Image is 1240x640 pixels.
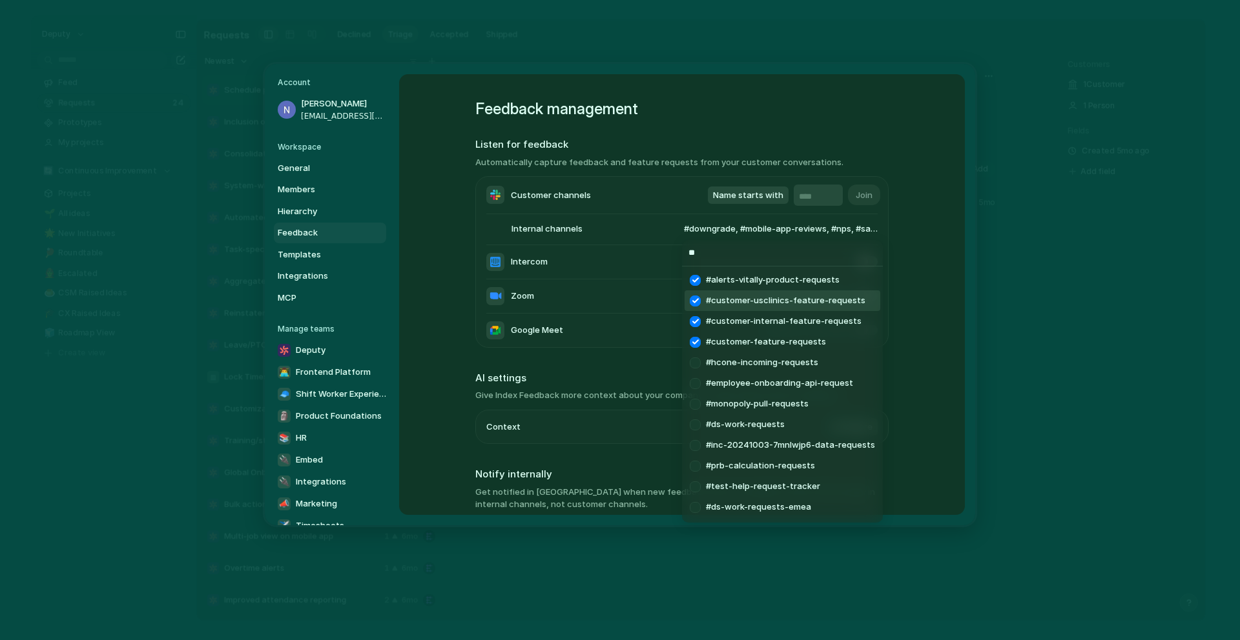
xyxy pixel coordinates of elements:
span: #alerts-vitally-product-requests [706,274,840,286]
span: #monopoly-pull-requests [706,397,809,410]
span: #customer-usclinics-feature-requests [706,294,865,307]
span: #prb-calculation-requests [706,459,815,472]
span: #inc-20241003-7mnlwjp6-data-requests [706,439,875,452]
span: #hcone-incoming-requests [706,356,818,369]
span: #test-help-request-tracker [706,480,820,493]
span: #employee-onboarding-api-request [706,377,853,390]
span: #customer-internal-feature-requests [706,315,862,328]
span: #tmp-payroll-cw-requests [706,521,815,534]
span: #ds-work-requests-emea [706,501,811,514]
span: #customer-feature-requests [706,335,826,348]
span: #ds-work-requests [706,418,785,431]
